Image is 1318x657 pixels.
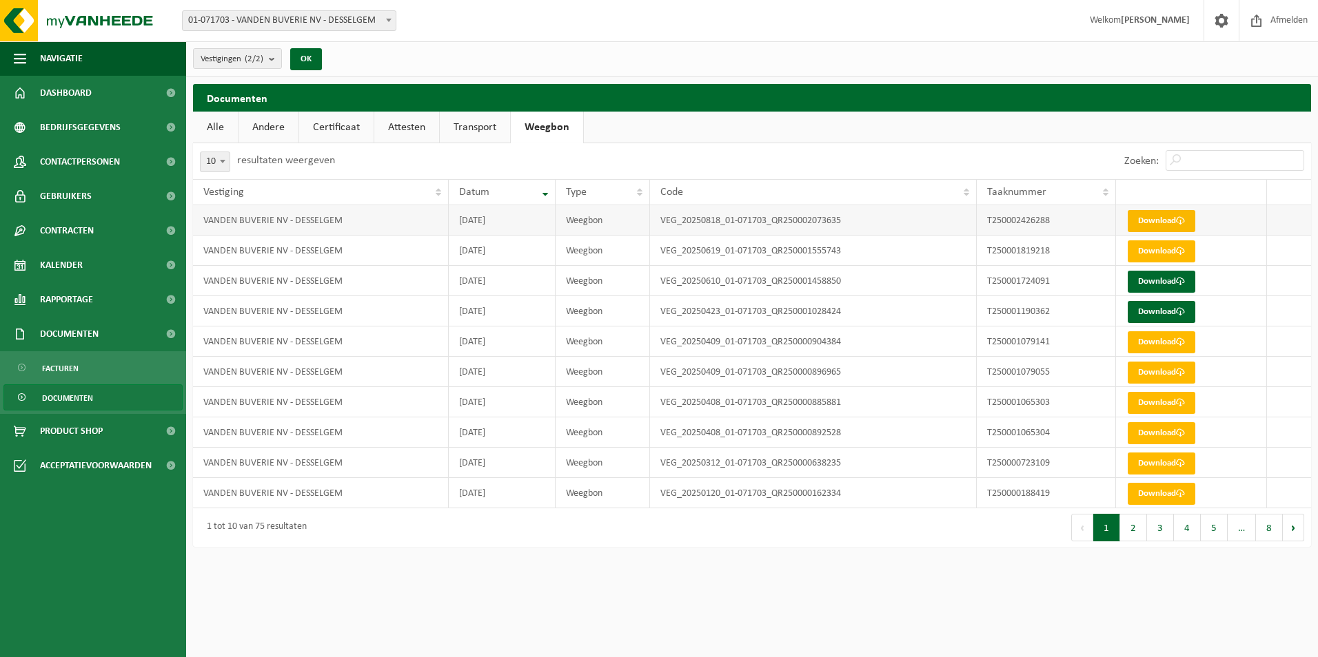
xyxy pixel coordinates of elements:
span: 01-071703 - VANDEN BUVERIE NV - DESSELGEM [183,11,396,30]
td: VEG_20250408_01-071703_QR250000885881 [650,387,977,417]
td: [DATE] [449,266,556,296]
td: VEG_20250312_01-071703_QR250000638235 [650,448,977,478]
td: VANDEN BUVERIE NV - DESSELGEM [193,357,449,387]
span: Gebruikers [40,179,92,213]
span: Datum [459,187,489,198]
td: VANDEN BUVERIE NV - DESSELGEM [193,266,449,296]
td: T250001079141 [977,326,1116,357]
a: Weegbon [511,112,583,143]
td: VEG_20250120_01-071703_QR250000162334 [650,478,977,508]
a: Transport [440,112,510,143]
td: Weegbon [556,357,650,387]
td: VANDEN BUVERIE NV - DESSELGEM [193,387,449,417]
span: Contactpersonen [40,145,120,179]
td: VANDEN BUVERIE NV - DESSELGEM [193,236,449,266]
td: Weegbon [556,205,650,236]
span: Documenten [42,385,93,411]
count: (2/2) [245,54,263,63]
td: T250000188419 [977,478,1116,508]
a: Download [1128,271,1195,293]
td: T250002426288 [977,205,1116,236]
a: Documenten [3,384,183,410]
td: Weegbon [556,266,650,296]
td: VEG_20250409_01-071703_QR250000904384 [650,326,977,357]
td: [DATE] [449,326,556,357]
span: 10 [201,152,230,171]
h2: Documenten [193,84,1311,111]
span: Code [660,187,683,198]
button: 1 [1093,514,1120,541]
td: VANDEN BUVERIE NV - DESSELGEM [193,296,449,326]
td: T250000723109 [977,448,1116,478]
span: Dashboard [40,76,92,110]
a: Certificaat [299,112,374,143]
td: VEG_20250818_01-071703_QR250002073635 [650,205,977,236]
span: Acceptatievoorwaarden [40,448,152,483]
button: Vestigingen(2/2) [193,48,282,69]
a: Download [1128,240,1195,262]
span: Rapportage [40,282,93,317]
td: VEG_20250408_01-071703_QR250000892528 [650,417,977,448]
td: T250001079055 [977,357,1116,387]
a: Download [1128,452,1195,474]
span: 01-071703 - VANDEN BUVERIE NV - DESSELGEM [182,10,396,31]
td: T250001819218 [977,236,1116,266]
span: Taaknummer [987,187,1046,198]
span: Contracten [40,213,94,248]
td: T250001190362 [977,296,1116,326]
td: [DATE] [449,478,556,508]
a: Download [1128,483,1195,505]
a: Andere [239,112,298,143]
span: … [1228,514,1256,541]
td: Weegbon [556,236,650,266]
td: [DATE] [449,387,556,417]
button: 4 [1174,514,1201,541]
td: [DATE] [449,417,556,448]
span: Documenten [40,317,99,351]
a: Download [1128,362,1195,384]
td: Weegbon [556,296,650,326]
button: 8 [1256,514,1283,541]
span: Vestiging [203,187,244,198]
a: Alle [193,112,238,143]
button: OK [290,48,322,70]
span: Bedrijfsgegevens [40,110,121,145]
td: [DATE] [449,236,556,266]
td: T250001724091 [977,266,1116,296]
a: Download [1128,301,1195,323]
button: 5 [1201,514,1228,541]
td: VANDEN BUVERIE NV - DESSELGEM [193,205,449,236]
div: 1 tot 10 van 75 resultaten [200,515,307,540]
a: Download [1128,392,1195,414]
span: Vestigingen [201,49,263,70]
td: [DATE] [449,296,556,326]
a: Download [1128,331,1195,353]
td: VANDEN BUVERIE NV - DESSELGEM [193,478,449,508]
span: Type [566,187,587,198]
td: Weegbon [556,478,650,508]
td: VEG_20250409_01-071703_QR250000896965 [650,357,977,387]
a: Attesten [374,112,439,143]
button: Next [1283,514,1304,541]
td: Weegbon [556,417,650,448]
td: VEG_20250610_01-071703_QR250001458850 [650,266,977,296]
strong: [PERSON_NAME] [1121,15,1190,25]
td: VANDEN BUVERIE NV - DESSELGEM [193,326,449,357]
span: Product Shop [40,414,103,448]
button: 2 [1120,514,1147,541]
td: Weegbon [556,387,650,417]
span: Facturen [42,355,79,382]
td: T250001065304 [977,417,1116,448]
td: [DATE] [449,357,556,387]
td: VEG_20250423_01-071703_QR250001028424 [650,296,977,326]
button: 3 [1147,514,1174,541]
td: [DATE] [449,205,556,236]
span: Kalender [40,248,83,282]
a: Download [1128,422,1195,444]
span: 10 [200,152,230,172]
label: resultaten weergeven [237,155,335,166]
button: Previous [1071,514,1093,541]
td: Weegbon [556,448,650,478]
td: T250001065303 [977,387,1116,417]
a: Facturen [3,355,183,381]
